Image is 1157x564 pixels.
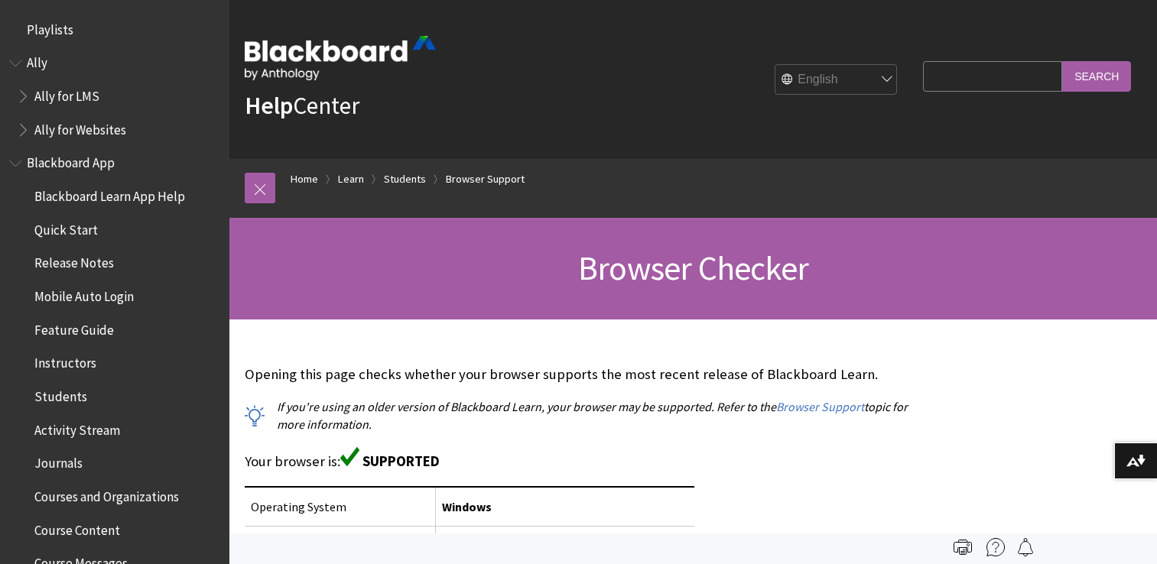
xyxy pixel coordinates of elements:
span: Blackboard Learn App Help [34,183,185,204]
span: Browser Checker [578,247,808,289]
a: Home [291,170,318,189]
span: Quick Start [34,217,98,238]
span: Course Content [34,517,120,538]
p: If you're using an older version of Blackboard Learn, your browser may be supported. Refer to the... [245,398,915,433]
span: Journals [34,451,83,472]
input: Search [1062,61,1131,91]
a: Learn [338,170,364,189]
img: More help [986,538,1005,556]
span: Windows [442,499,492,514]
span: SUPPORTED [362,452,440,470]
img: Blackboard by Anthology [245,36,436,80]
span: Mobile Auto Login [34,284,134,304]
a: Browser Support [446,170,525,189]
span: Ally for LMS [34,83,99,104]
p: Your browser is: [245,447,915,472]
span: Blackboard App [27,151,115,171]
span: Feature Guide [34,317,114,338]
img: Print [954,538,972,556]
strong: Help [245,90,293,121]
p: Opening this page checks whether your browser supports the most recent release of Blackboard Learn. [245,365,915,384]
span: Courses and Organizations [34,484,179,504]
a: Students [384,170,426,189]
span: Activity Stream [34,417,120,438]
a: HelpCenter [245,90,359,121]
span: Ally for Websites [34,117,126,138]
a: Browser Support [776,399,864,415]
span: Playlists [27,17,73,37]
span: Ally [27,50,47,71]
td: Operating System [245,487,436,527]
span: Students [34,384,87,404]
select: Site Language Selector [775,65,898,96]
img: Green supported icon [340,447,359,466]
span: Release Notes [34,251,114,271]
span: Instructors [34,351,96,371]
nav: Book outline for Playlists [9,17,220,43]
nav: Book outline for Anthology Ally Help [9,50,220,143]
img: Follow this page [1016,538,1035,556]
